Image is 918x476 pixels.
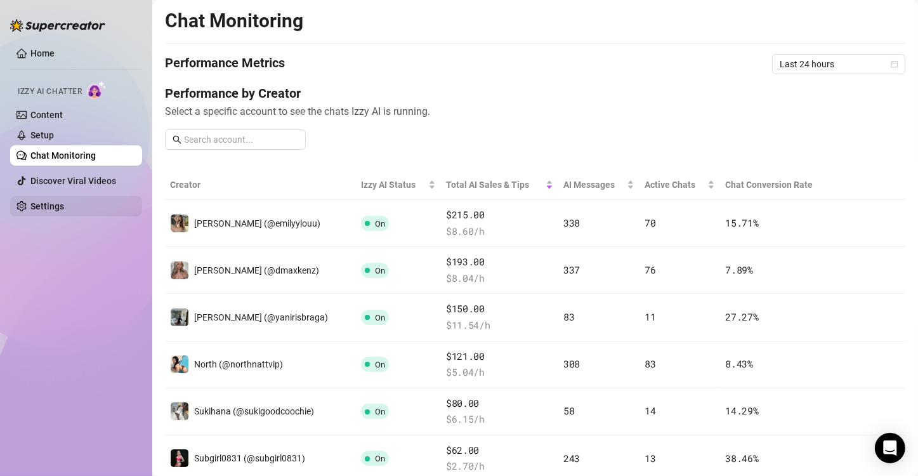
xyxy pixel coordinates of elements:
[875,433,905,463] div: Open Intercom Messenger
[780,55,898,74] span: Last 24 hours
[375,313,385,322] span: On
[194,218,320,228] span: [PERSON_NAME] (@emilyylouu)
[446,412,553,427] span: $ 6.15 /h
[446,271,553,286] span: $ 8.04 /h
[645,216,655,229] span: 70
[165,170,356,200] th: Creator
[725,263,753,276] span: 7.89 %
[446,255,553,270] span: $193.00
[184,133,298,147] input: Search account...
[30,201,64,211] a: Settings
[441,170,558,200] th: Total AI Sales & Tips
[446,396,553,411] span: $80.00
[446,178,543,192] span: Total AI Sales & Tips
[165,103,905,119] span: Select a specific account to see the chats Izzy AI is running.
[30,48,55,58] a: Home
[375,266,385,275] span: On
[165,84,905,102] h4: Performance by Creator
[563,452,580,465] span: 243
[563,357,580,370] span: 308
[171,355,188,373] img: North (@northnattvip)
[446,459,553,474] span: $ 2.70 /h
[891,60,898,68] span: calendar
[87,81,107,99] img: AI Chatter
[563,263,580,276] span: 337
[645,404,655,417] span: 14
[10,19,105,32] img: logo-BBDzfeDw.svg
[194,265,319,275] span: [PERSON_NAME] (@dmaxkenz)
[194,453,305,463] span: Subgirl0831 (@subgirl0831)
[194,406,314,416] span: Sukihana (@sukigoodcoochie)
[446,443,553,458] span: $62.00
[171,402,188,420] img: Sukihana (@sukigoodcoochie)
[361,178,426,192] span: Izzy AI Status
[639,170,720,200] th: Active Chats
[30,150,96,161] a: Chat Monitoring
[375,360,385,369] span: On
[563,216,580,229] span: 338
[171,215,188,232] img: emilylou (@emilyylouu)
[725,216,758,229] span: 15.71 %
[375,407,385,416] span: On
[563,404,574,417] span: 58
[446,365,553,380] span: $ 5.04 /h
[171,261,188,279] img: Kenzie (@dmaxkenz)
[165,9,303,33] h2: Chat Monitoring
[720,170,831,200] th: Chat Conversion Rate
[194,312,328,322] span: [PERSON_NAME] (@yanirisbraga)
[725,404,758,417] span: 14.29 %
[30,130,54,140] a: Setup
[725,310,758,323] span: 27.27 %
[375,219,385,228] span: On
[446,208,553,223] span: $215.00
[645,357,655,370] span: 83
[165,54,285,74] h4: Performance Metrics
[725,357,753,370] span: 8.43 %
[645,310,655,323] span: 11
[194,359,283,369] span: North (@northnattvip)
[173,135,181,144] span: search
[446,318,553,333] span: $ 11.54 /h
[171,449,188,467] img: Subgirl0831 (@subgirl0831)
[645,263,655,276] span: 76
[30,110,63,120] a: Content
[356,170,441,200] th: Izzy AI Status
[725,452,758,465] span: 38.46 %
[563,310,574,323] span: 83
[375,454,385,463] span: On
[645,178,705,192] span: Active Chats
[645,452,655,465] span: 13
[446,301,553,317] span: $150.00
[446,349,553,364] span: $121.00
[446,224,553,239] span: $ 8.60 /h
[30,176,116,186] a: Discover Viral Videos
[563,178,624,192] span: AI Messages
[18,86,82,98] span: Izzy AI Chatter
[171,308,188,326] img: Yanni (@yanirisbraga)
[558,170,639,200] th: AI Messages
